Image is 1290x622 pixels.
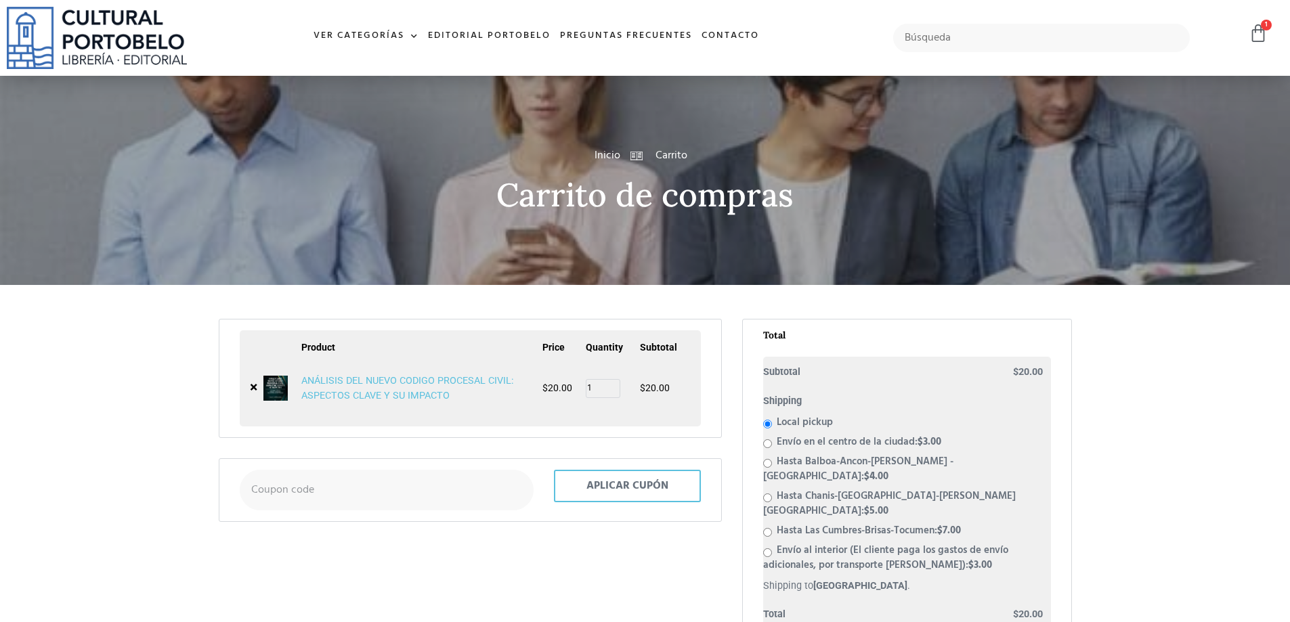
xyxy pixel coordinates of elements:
label: Hasta Chanis-[GEOGRAPHIC_DATA]-[PERSON_NAME][GEOGRAPHIC_DATA]: [763,488,1016,519]
label: Envío en el centro de la ciudad: [777,434,941,450]
button: Aplicar cupón [554,470,701,502]
span: $ [864,468,869,485]
a: Ver Categorías [309,22,423,51]
a: ANÁLISIS DEL NUEVO CODIGO PROCESAL CIVIL: ASPECTOS CLAVE Y SU IMPACTO [301,375,513,401]
h2: Carrito de compras [219,177,1072,213]
bdi: 3.00 [918,434,941,450]
th: Price [542,340,586,360]
input: Coupon code [240,470,534,510]
bdi: 3.00 [968,558,992,574]
a: Remove ANÁLISIS DEL NUEVO CODIGO PROCESAL CIVIL: ASPECTOS CLAVE Y SU IMPACTO from cart [250,380,257,395]
span: 1 [1261,20,1272,30]
strong: [GEOGRAPHIC_DATA] [813,580,907,592]
bdi: 20.00 [640,382,670,393]
bdi: 20.00 [1013,608,1043,620]
label: Hasta Las Cumbres-Brisas-Tocumen: [777,523,961,539]
label: Envío al interior (El cliente paga los gastos de envío adicionales, por transporte [PERSON_NAME]): [763,543,1008,574]
th: Product [301,340,542,360]
a: 1 [1249,24,1268,43]
span: $ [864,503,869,519]
th: Subtotal [640,340,691,360]
bdi: 20.00 [1013,366,1043,378]
bdi: 5.00 [864,503,888,519]
bdi: 4.00 [864,468,888,485]
input: Product quantity [586,379,620,398]
label: Hasta Balboa-Ancon-[PERSON_NAME] - [GEOGRAPHIC_DATA]: [763,453,953,485]
span: Carrito [652,148,687,164]
span: $ [968,558,974,574]
label: Local pickup [777,414,833,430]
h2: Total [763,330,1051,346]
bdi: 7.00 [937,523,961,539]
p: Shipping to . [763,579,1051,594]
bdi: 20.00 [542,382,572,393]
span: $ [937,523,943,539]
th: Quantity [586,340,640,360]
a: Preguntas frecuentes [555,22,697,51]
span: $ [640,382,645,393]
span: $ [918,434,923,450]
a: Editorial Portobelo [423,22,555,51]
input: Búsqueda [893,24,1190,52]
a: Inicio [595,148,620,164]
span: $ [1013,366,1018,378]
span: $ [1013,608,1018,620]
span: $ [542,382,548,393]
a: Contacto [697,22,764,51]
